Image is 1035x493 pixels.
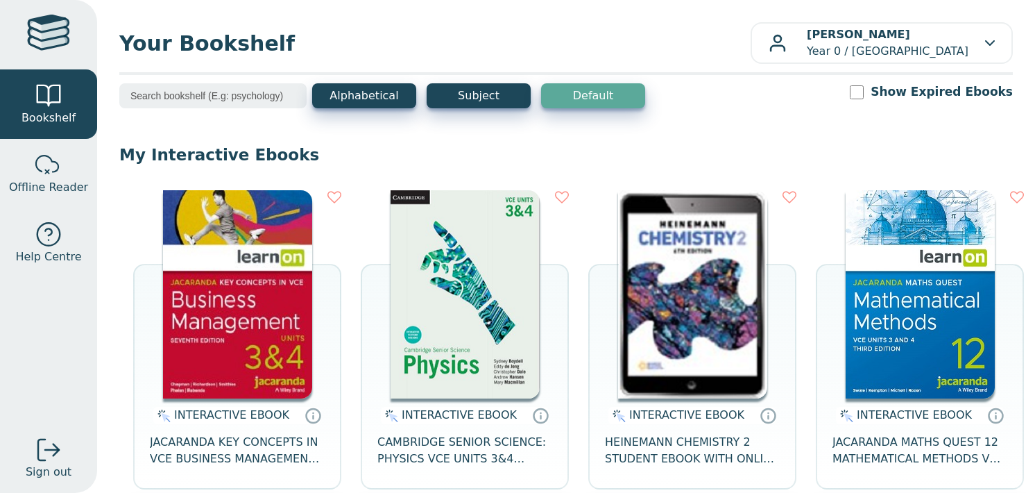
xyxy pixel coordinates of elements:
[871,83,1013,101] label: Show Expired Ebooks
[608,408,626,424] img: interactive.svg
[312,83,416,108] button: Alphabetical
[163,190,312,399] img: cfdd67b8-715a-4f04-bef2-4b9ce8a41cb7.jpg
[751,22,1013,64] button: [PERSON_NAME]Year 0 / [GEOGRAPHIC_DATA]
[119,83,307,108] input: Search bookshelf (E.g: psychology)
[15,249,81,265] span: Help Centre
[629,408,744,421] span: INTERACTIVE EBOOK
[305,407,321,424] a: Interactive eBooks are accessed online via the publisher’s portal. They contain interactive resou...
[846,190,995,399] img: 7f36df1b-30bd-4b3c-87ed-c8cc42c4d22f.jpg
[381,408,398,424] img: interactive.svg
[377,434,552,467] span: CAMBRIDGE SENIOR SCIENCE: PHYSICS VCE UNITS 3&4 STUDENT EBOOK
[26,464,71,481] span: Sign out
[402,408,517,421] span: INTERACTIVE EBOOK
[150,434,325,467] span: JACARANDA KEY CONCEPTS IN VCE BUSINESS MANAGEMENT UNITS 3&4 7E LEARNON
[618,190,767,399] img: b469017c-5ffc-4d8a-8eb5-2fe2dfd50c43.png
[987,407,1004,424] a: Interactive eBooks are accessed online via the publisher’s portal. They contain interactive resou...
[9,179,88,196] span: Offline Reader
[119,28,751,59] span: Your Bookshelf
[760,407,776,424] a: Interactive eBooks are accessed online via the publisher’s portal. They contain interactive resou...
[391,190,540,399] img: f03c2d27-3d67-4d3a-9639-a1f02459b352.png
[807,26,968,60] p: Year 0 / [GEOGRAPHIC_DATA]
[22,110,76,126] span: Bookshelf
[153,408,171,424] img: interactive.svg
[427,83,531,108] button: Subject
[605,434,780,467] span: HEINEMANN CHEMISTRY 2 STUDENT EBOOK WITH ONLINE ASSESSMENT 6E
[541,83,645,108] button: Default
[119,144,1013,165] p: My Interactive Ebooks
[174,408,289,421] span: INTERACTIVE EBOOK
[836,408,853,424] img: interactive.svg
[807,28,910,41] b: [PERSON_NAME]
[532,407,549,424] a: Interactive eBooks are accessed online via the publisher’s portal. They contain interactive resou...
[857,408,972,421] span: INTERACTIVE EBOOK
[832,434,1007,467] span: JACARANDA MATHS QUEST 12 MATHEMATICAL METHODS VCE UNITS 3&4 3E LEARNON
